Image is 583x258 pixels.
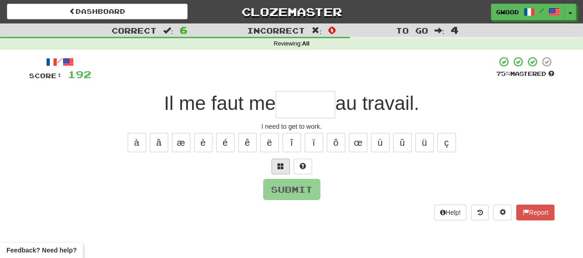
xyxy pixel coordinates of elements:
button: î [283,133,301,152]
button: Submit [263,179,320,200]
button: û [393,133,412,152]
button: é [216,133,235,152]
span: Open feedback widget [6,246,77,255]
a: Dashboard [7,4,188,19]
span: 4 [451,24,459,35]
strong: All [302,40,309,47]
span: Score: [29,72,62,80]
button: Single letter hint - you only get 1 per sentence and score half the points! alt+h [294,159,312,174]
button: è [194,133,212,152]
button: Switch sentence to multiple choice alt+p [271,159,290,174]
div: / [29,56,91,68]
a: gwood / [491,4,565,20]
button: Help! [434,205,467,220]
span: 6 [180,24,188,35]
a: Clozemaster [201,4,382,20]
button: æ [172,133,190,152]
button: Report [516,205,554,220]
span: / [539,7,544,14]
button: à [128,133,146,152]
span: Il me faut me [164,92,276,114]
span: 192 [68,69,91,80]
button: ç [437,133,456,152]
span: Correct [112,26,157,35]
span: gwood [496,8,519,16]
button: ü [415,133,434,152]
span: : [434,27,444,34]
span: 0 [328,24,336,35]
button: Round history (alt+y) [471,205,489,220]
button: ë [260,133,279,152]
div: Mastered [496,70,554,78]
button: ô [327,133,345,152]
span: Incorrect [247,26,305,35]
span: au travail. [335,92,419,114]
span: To go [395,26,428,35]
span: 75 % [496,70,510,77]
span: : [312,27,322,34]
span: : [163,27,173,34]
button: ï [305,133,323,152]
div: I need to get to work. [29,122,554,131]
button: â [150,133,168,152]
button: œ [349,133,367,152]
button: ê [238,133,257,152]
button: ù [371,133,389,152]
